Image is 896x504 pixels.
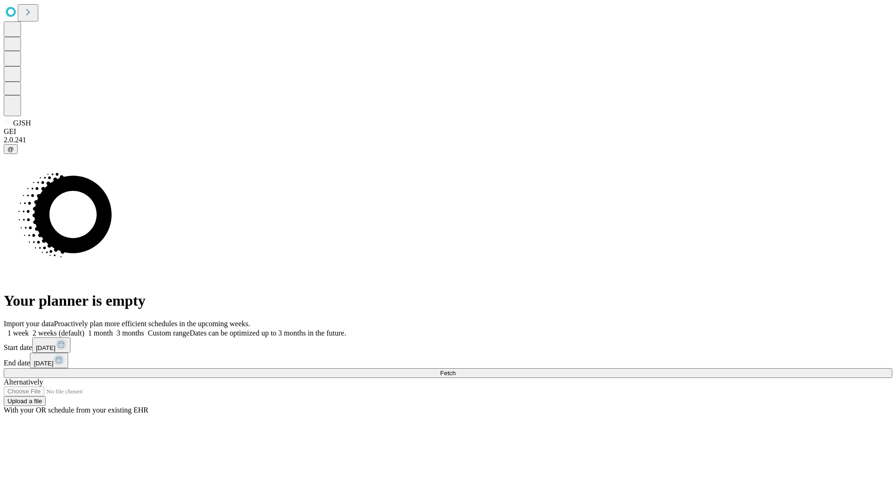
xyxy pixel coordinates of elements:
span: Custom range [148,329,189,337]
div: Start date [4,337,892,353]
span: Fetch [440,370,455,377]
div: GEI [4,127,892,136]
span: 3 months [117,329,144,337]
span: GJSH [13,119,31,127]
div: 2.0.241 [4,136,892,144]
h1: Your planner is empty [4,292,892,309]
span: Dates can be optimized up to 3 months in the future. [189,329,346,337]
span: With your OR schedule from your existing EHR [4,406,148,414]
button: @ [4,144,18,154]
span: @ [7,146,14,153]
span: Proactively plan more efficient schedules in the upcoming weeks. [54,320,250,328]
span: [DATE] [34,360,53,367]
span: Alternatively [4,378,43,386]
button: [DATE] [32,337,70,353]
span: [DATE] [36,344,56,351]
span: 1 month [88,329,113,337]
button: Fetch [4,368,892,378]
span: Import your data [4,320,54,328]
button: [DATE] [30,353,68,368]
div: End date [4,353,892,368]
button: Upload a file [4,396,46,406]
span: 2 weeks (default) [33,329,84,337]
span: 1 week [7,329,29,337]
